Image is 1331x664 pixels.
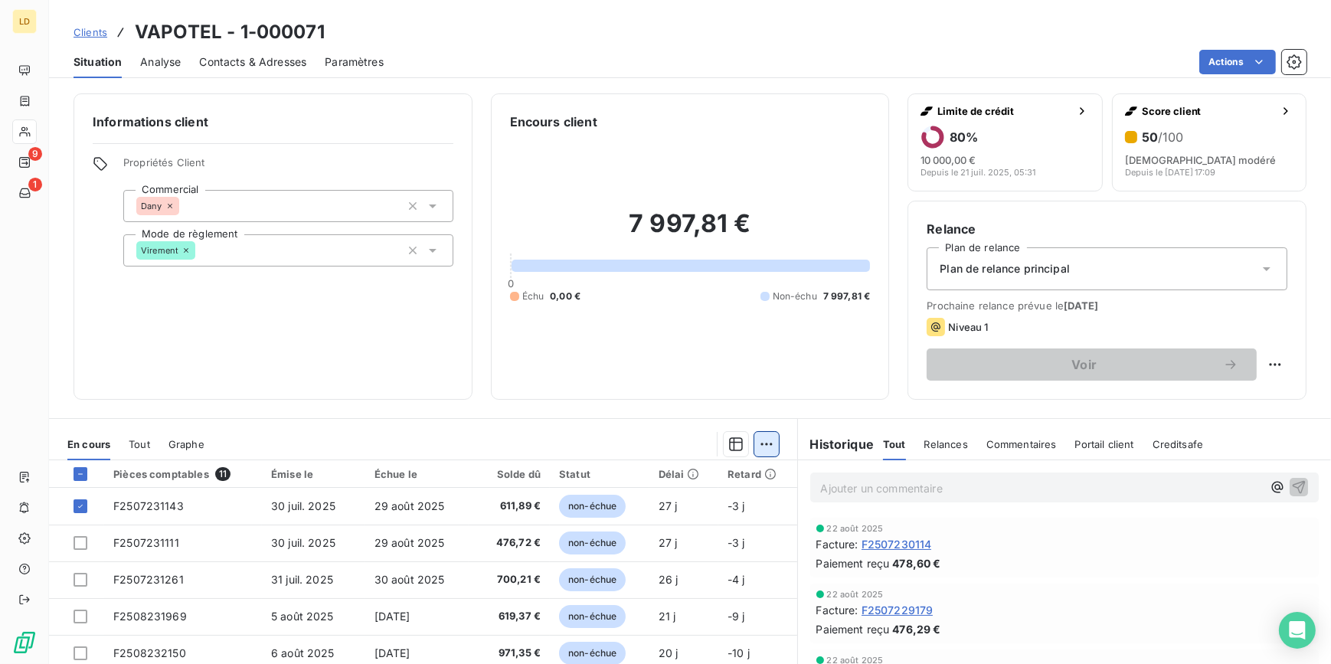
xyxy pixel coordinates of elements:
[728,610,745,623] span: -9 j
[374,536,445,549] span: 29 août 2025
[798,435,875,453] h6: Historique
[478,572,541,587] span: 700,21 €
[927,220,1287,238] h6: Relance
[374,468,459,480] div: Échue le
[199,54,306,70] span: Contacts & Adresses
[1075,438,1134,450] span: Portail client
[1153,438,1204,450] span: Creditsafe
[659,573,679,586] span: 26 j
[1279,612,1316,649] div: Open Intercom Messenger
[1142,105,1274,117] span: Score client
[113,573,184,586] span: F2507231261
[12,630,37,655] img: Logo LeanPay
[123,156,453,178] span: Propriétés Client
[478,646,541,661] span: 971,35 €
[892,555,940,571] span: 478,60 €
[168,438,204,450] span: Graphe
[28,178,42,191] span: 1
[816,555,890,571] span: Paiement reçu
[374,573,445,586] span: 30 août 2025
[74,26,107,38] span: Clients
[93,113,453,131] h6: Informations client
[28,147,42,161] span: 9
[937,105,1069,117] span: Limite de crédit
[374,646,410,659] span: [DATE]
[659,610,676,623] span: 21 j
[215,467,231,481] span: 11
[1125,154,1277,166] span: [DEMOGRAPHIC_DATA] modéré
[728,536,745,549] span: -3 j
[271,573,333,586] span: 31 juil. 2025
[659,468,709,480] div: Délai
[522,289,544,303] span: Échu
[921,168,1035,177] span: Depuis le 21 juil. 2025, 05:31
[113,499,184,512] span: F2507231143
[862,602,934,618] span: F2507229179
[1112,93,1306,191] button: Score client50/100[DEMOGRAPHIC_DATA] modéréDepuis le [DATE] 17:09
[113,646,186,659] span: F2508232150
[892,621,940,637] span: 476,29 €
[1158,129,1183,145] span: /100
[74,25,107,40] a: Clients
[508,277,514,289] span: 0
[271,646,335,659] span: 6 août 2025
[271,610,334,623] span: 5 août 2025
[12,9,37,34] div: LD
[773,289,817,303] span: Non-échu
[1199,50,1276,74] button: Actions
[940,261,1070,276] span: Plan de relance principal
[179,199,191,213] input: Ajouter une valeur
[141,246,178,255] span: Virement
[559,532,626,554] span: non-échue
[325,54,384,70] span: Paramètres
[550,289,580,303] span: 0,00 €
[129,438,150,450] span: Tout
[945,358,1223,371] span: Voir
[559,605,626,628] span: non-échue
[510,208,871,254] h2: 7 997,81 €
[140,54,181,70] span: Analyse
[950,129,978,145] h6: 80 %
[728,646,750,659] span: -10 j
[195,244,208,257] input: Ajouter une valeur
[659,646,679,659] span: 20 j
[827,590,884,599] span: 22 août 2025
[374,499,445,512] span: 29 août 2025
[374,610,410,623] span: [DATE]
[74,54,122,70] span: Situation
[1142,129,1183,145] h6: 50
[113,536,179,549] span: F2507231111
[113,467,253,481] div: Pièces comptables
[559,495,626,518] span: non-échue
[12,150,36,175] a: 9
[816,602,858,618] span: Facture :
[659,499,678,512] span: 27 j
[816,621,890,637] span: Paiement reçu
[12,181,36,205] a: 1
[559,468,640,480] div: Statut
[728,499,745,512] span: -3 j
[478,609,541,624] span: 619,37 €
[827,524,884,533] span: 22 août 2025
[113,610,187,623] span: F2508231969
[1125,168,1216,177] span: Depuis le [DATE] 17:09
[478,535,541,551] span: 476,72 €
[271,468,356,480] div: Émise le
[927,348,1257,381] button: Voir
[986,438,1057,450] span: Commentaires
[271,536,335,549] span: 30 juil. 2025
[478,468,541,480] div: Solde dû
[141,201,162,211] span: Dany
[924,438,968,450] span: Relances
[883,438,906,450] span: Tout
[559,568,626,591] span: non-échue
[1064,299,1098,312] span: [DATE]
[921,154,976,166] span: 10 000,00 €
[907,93,1102,191] button: Limite de crédit80%10 000,00 €Depuis le 21 juil. 2025, 05:31
[67,438,110,450] span: En cours
[816,536,858,552] span: Facture :
[862,536,932,552] span: F2507230114
[728,468,787,480] div: Retard
[823,289,871,303] span: 7 997,81 €
[927,299,1287,312] span: Prochaine relance prévue le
